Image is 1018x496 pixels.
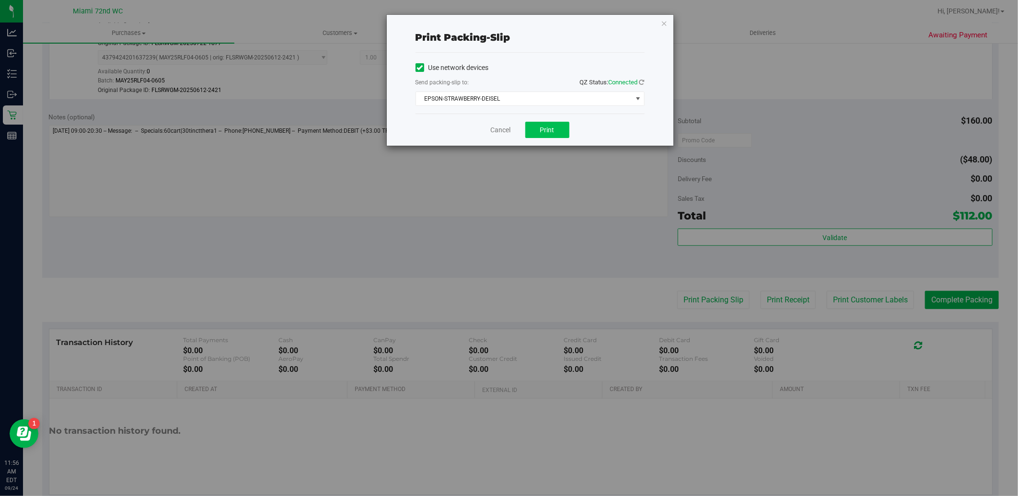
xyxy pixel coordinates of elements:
label: Send packing-slip to: [416,78,469,87]
iframe: Resource center unread badge [28,418,40,429]
span: Print [540,126,555,134]
span: EPSON-STRAWBERRY-DEISEL [416,92,632,105]
iframe: Resource center [10,419,38,448]
span: Print packing-slip [416,32,510,43]
span: select [632,92,644,105]
button: Print [525,122,569,138]
span: QZ Status: [580,79,645,86]
span: Connected [609,79,638,86]
label: Use network devices [416,63,489,73]
a: Cancel [491,125,511,135]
